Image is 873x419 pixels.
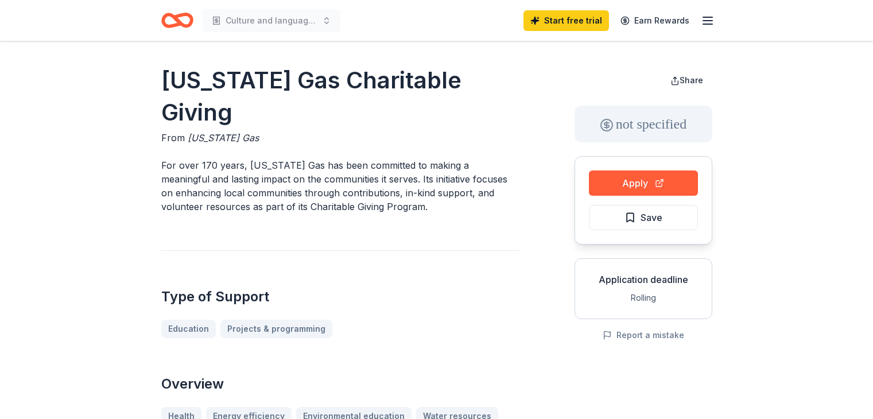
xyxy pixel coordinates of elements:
[203,9,340,32] button: Culture and language Program
[603,328,684,342] button: Report a mistake
[161,375,519,393] h2: Overview
[161,7,193,34] a: Home
[523,10,609,31] a: Start free trial
[589,170,698,196] button: Apply
[584,291,703,305] div: Rolling
[680,75,703,85] span: Share
[584,273,703,286] div: Application deadline
[614,10,696,31] a: Earn Rewards
[161,320,216,338] a: Education
[220,320,332,338] a: Projects & programming
[589,205,698,230] button: Save
[161,64,519,129] h1: [US_STATE] Gas Charitable Giving
[188,132,259,143] span: [US_STATE] Gas
[661,69,712,92] button: Share
[161,288,519,306] h2: Type of Support
[575,106,712,142] div: not specified
[161,131,519,145] div: From
[226,14,317,28] span: Culture and language Program
[641,210,662,225] span: Save
[161,158,519,214] p: For over 170 years, [US_STATE] Gas has been committed to making a meaningful and lasting impact o...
